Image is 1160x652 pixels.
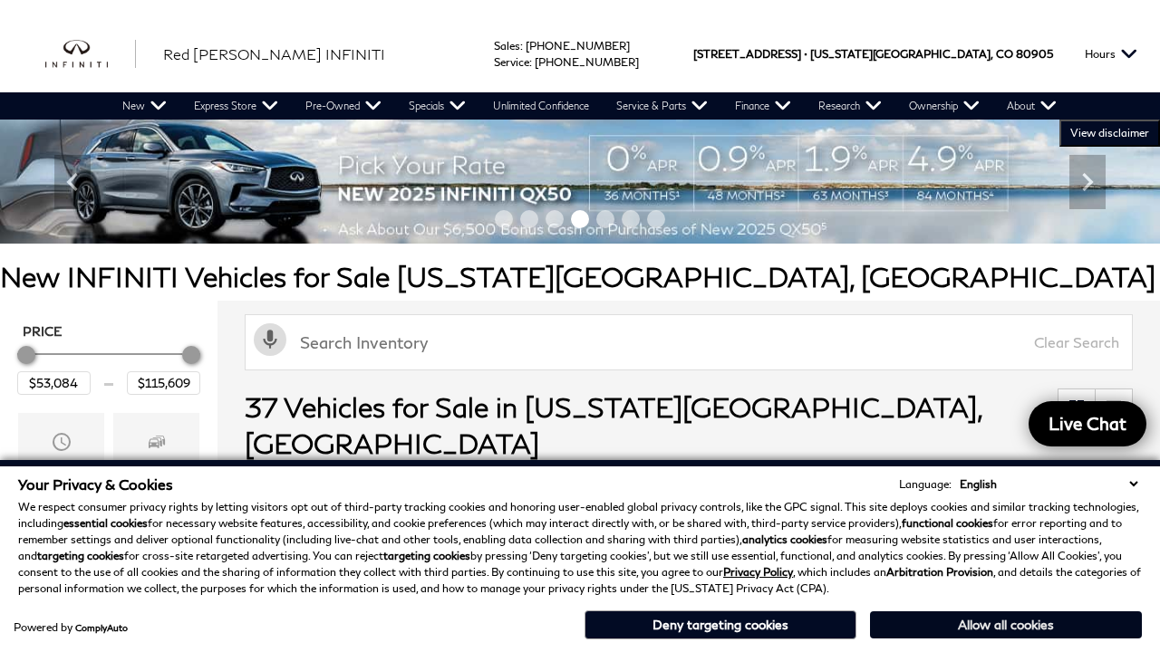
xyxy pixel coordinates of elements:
span: Make [146,427,168,463]
svg: Click to toggle on voice search [254,323,286,356]
a: New [109,92,180,120]
a: Unlimited Confidence [479,92,603,120]
a: [PHONE_NUMBER] [526,39,630,53]
span: Live Chat [1039,412,1136,435]
span: VIEW DISCLAIMER [1070,126,1149,140]
a: About [993,92,1070,120]
span: Your Privacy & Cookies [18,475,173,493]
div: Price [17,340,200,395]
button: Deny targeting cookies [585,610,856,639]
img: INFINITI [45,40,136,69]
strong: functional cookies [902,516,993,530]
div: Maximum Price [182,346,200,364]
nav: Main Navigation [109,92,1070,120]
span: CO [996,15,1013,92]
a: [STREET_ADDRESS] • [US_STATE][GEOGRAPHIC_DATA], CO 80905 [693,47,1053,61]
div: MakeMake [113,413,199,496]
span: Go to slide 6 [622,210,640,228]
a: Specials [395,92,479,120]
a: Research [805,92,895,120]
input: Minimum [17,371,91,395]
span: Sales [494,39,520,53]
a: infiniti [45,40,136,69]
div: Powered by [14,622,128,633]
a: Finance [721,92,805,120]
input: Search Inventory [245,314,1133,370]
span: Go to slide 1 [495,210,513,228]
a: ComplyAuto [75,622,128,633]
div: Previous [54,155,91,209]
p: We respect consumer privacy rights by letting visitors opt out of third-party tracking cookies an... [18,499,1142,597]
span: Year [51,427,72,463]
a: Express Store [180,92,292,120]
div: Language: [899,479,952,490]
span: [US_STATE][GEOGRAPHIC_DATA], [810,15,993,92]
a: [PHONE_NUMBER] [535,55,639,69]
input: Maximum [127,371,200,395]
span: Go to slide 3 [546,210,564,228]
button: Open the hours dropdown [1076,15,1146,92]
strong: targeting cookies [383,549,470,562]
div: YearYear [18,413,104,496]
div: Next [1069,155,1106,209]
strong: Arbitration Provision [886,565,993,579]
span: [STREET_ADDRESS] • [693,15,807,92]
strong: targeting cookies [37,549,124,562]
span: 37 Vehicles for Sale in [US_STATE][GEOGRAPHIC_DATA], [GEOGRAPHIC_DATA] [245,390,981,459]
span: Go to slide 5 [596,210,614,228]
h5: Price [23,323,195,340]
a: Live Chat [1029,401,1146,446]
span: Service [494,55,529,69]
span: Go to slide 2 [520,210,538,228]
a: Privacy Policy [723,565,793,579]
a: Ownership [895,92,993,120]
span: 80905 [1016,15,1053,92]
strong: analytics cookies [742,532,827,546]
a: Pre-Owned [292,92,395,120]
strong: essential cookies [63,516,148,530]
span: Go to slide 7 [647,210,665,228]
button: VIEW DISCLAIMER [1059,120,1160,147]
div: Minimum Price [17,346,35,364]
span: : [529,55,532,69]
button: Allow all cookies [870,611,1142,638]
a: Service & Parts [603,92,721,120]
span: : [520,39,523,53]
a: Red [PERSON_NAME] INFINITI [163,43,385,65]
span: Go to slide 4 [571,210,589,228]
span: Red [PERSON_NAME] INFINITI [163,45,385,62]
select: Language Select [955,475,1142,493]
